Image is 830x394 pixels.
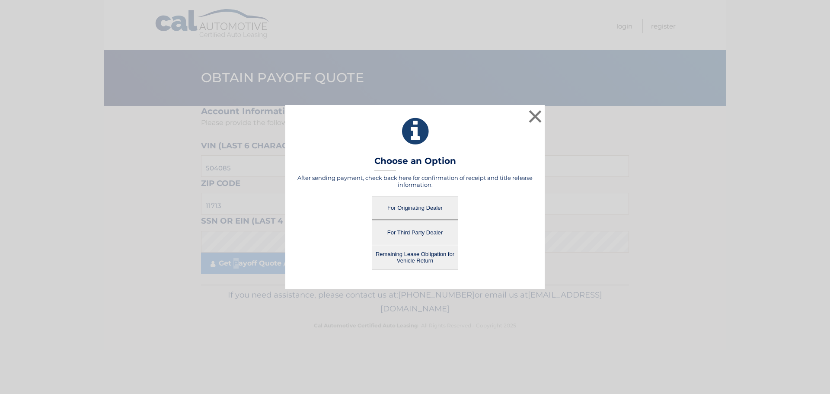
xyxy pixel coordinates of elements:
h5: After sending payment, check back here for confirmation of receipt and title release information. [296,174,534,188]
button: × [527,108,544,125]
button: For Originating Dealer [372,196,458,220]
button: For Third Party Dealer [372,221,458,244]
button: Remaining Lease Obligation for Vehicle Return [372,246,458,269]
h3: Choose an Option [374,156,456,171]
